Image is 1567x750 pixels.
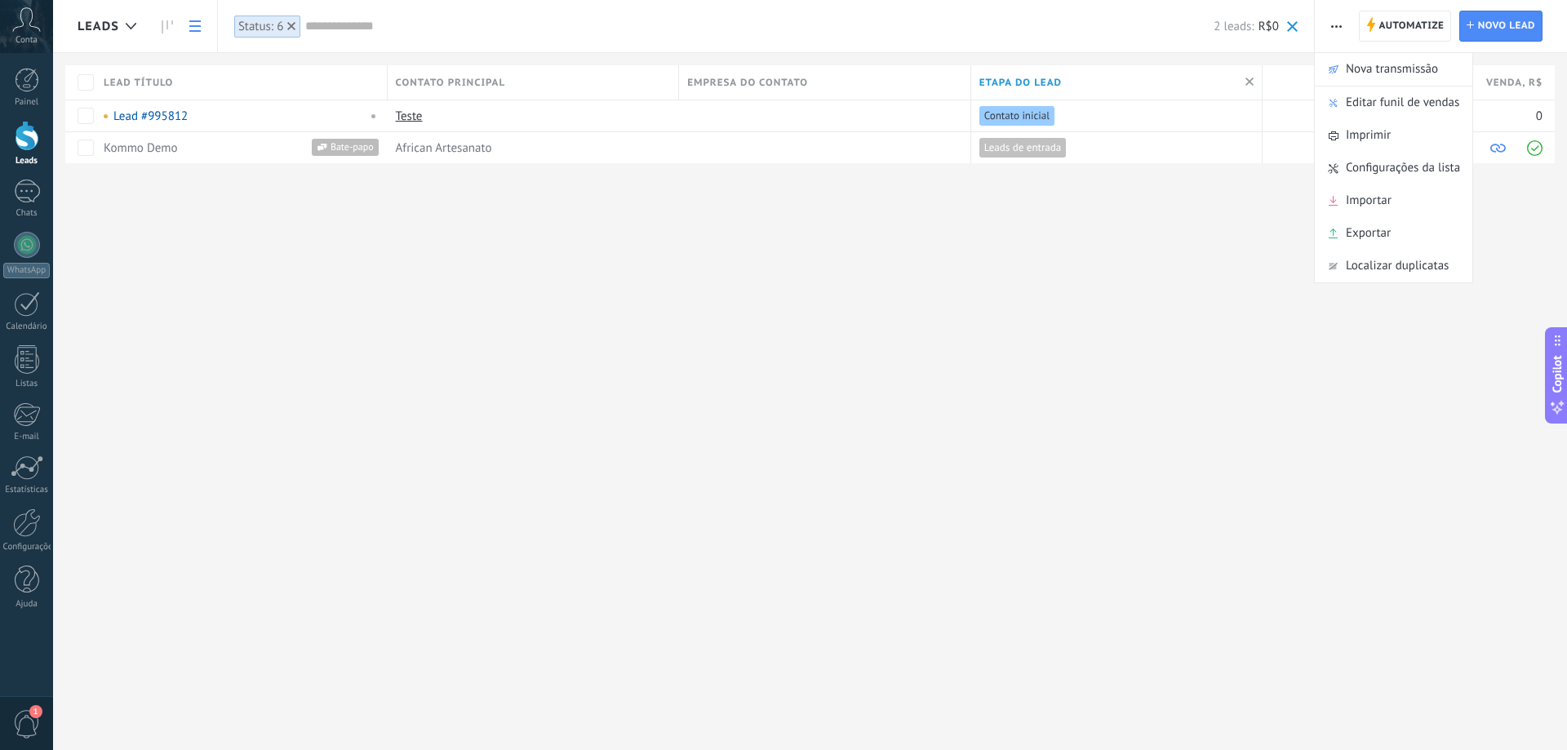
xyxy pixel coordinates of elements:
[29,705,42,718] span: 1
[1346,119,1391,152] span: Imprimir
[3,599,51,610] div: Ajuda
[1346,87,1459,119] span: Editar funil de vendas
[3,379,51,389] div: Listas
[1359,11,1451,42] a: Automatize
[238,19,283,34] div: Status: 6
[1459,11,1543,42] a: Novo lead
[984,109,1050,123] span: Contato inicial
[3,485,51,495] div: Estatísticas
[1536,109,1543,124] span: 0
[984,140,1061,155] span: Leads de entrada
[78,19,119,34] span: Leads
[3,156,51,166] div: Leads
[1258,19,1279,34] span: R$0
[1478,11,1535,41] span: Novo lead
[16,35,38,46] span: Conta
[3,208,51,219] div: Chats
[113,109,188,124] a: Lead #995812
[3,263,50,278] div: WhatsApp
[1378,11,1444,41] span: Automatize
[3,97,51,108] div: Painel
[687,75,808,91] span: Empresa do contato
[396,140,492,156] span: African Artesanato
[104,75,173,91] span: Lead título
[104,140,178,156] a: Kommo Demo
[1346,152,1460,184] span: Configurações da lista
[979,75,1062,91] span: Etapa do lead
[396,109,423,124] a: Teste
[1549,355,1565,393] span: Copilot
[1346,53,1438,86] span: Nova transmissão
[396,75,506,91] span: Contato principal
[104,114,108,118] span: Nenhuma tarefa atribuída
[3,432,51,442] div: E-mail
[3,322,51,332] div: Calendário
[1346,250,1449,282] span: Localizar duplicatas
[1486,75,1543,91] span: Venda , R$
[327,139,379,156] span: Bate-papo
[3,542,51,553] div: Configurações
[1346,184,1392,217] span: Importar
[1214,19,1254,34] span: 2 leads:
[1346,217,1391,250] span: Exportar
